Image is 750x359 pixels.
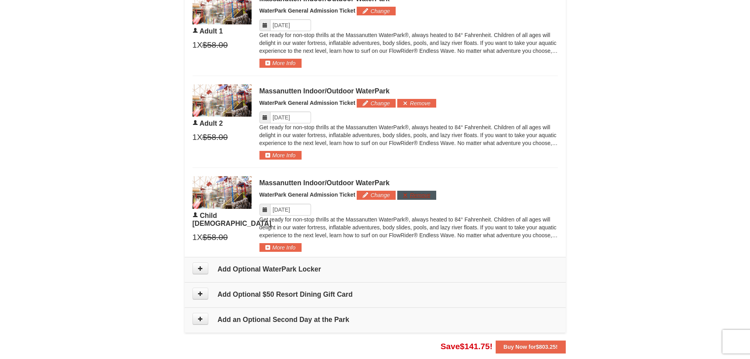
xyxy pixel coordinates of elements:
button: Remove [397,191,436,199]
button: Change [357,99,396,108]
span: X [197,39,202,51]
span: Adult 1 [200,27,223,35]
button: Remove [397,99,436,108]
h4: Add Optional $50 Resort Dining Gift Card [193,290,558,298]
img: 6619917-1403-22d2226d.jpg [193,176,252,208]
h4: Add an Optional Second Day at the Park [193,316,558,324]
span: WaterPark General Admission Ticket [259,100,356,106]
span: 1 [193,39,197,51]
button: Change [357,191,396,199]
span: X [197,231,202,243]
button: Buy Now for$803.25! [496,340,566,353]
button: More Info [259,243,302,252]
span: $803.25 [536,344,556,350]
span: Save ! [441,342,493,351]
span: $58.00 [202,39,228,51]
button: Change [357,7,396,15]
span: $141.75 [460,342,490,351]
div: Massanutten Indoor/Outdoor WaterPark [259,87,558,95]
span: X [197,131,202,143]
button: More Info [259,59,302,67]
div: Massanutten Indoor/Outdoor WaterPark [259,179,558,187]
button: More Info [259,151,302,160]
p: Get ready for non-stop thrills at the Massanutten WaterPark®, always heated to 84° Fahrenheit. Ch... [259,123,558,147]
img: 6619917-1403-22d2226d.jpg [193,84,252,117]
span: WaterPark General Admission Ticket [259,7,356,14]
p: Get ready for non-stop thrills at the Massanutten WaterPark®, always heated to 84° Fahrenheit. Ch... [259,216,558,239]
span: $58.00 [202,131,228,143]
span: WaterPark General Admission Ticket [259,192,356,198]
h4: Add Optional WaterPark Locker [193,265,558,273]
strong: Buy Now for ! [504,344,558,350]
span: 1 [193,231,197,243]
span: 1 [193,131,197,143]
span: Child [DEMOGRAPHIC_DATA] [193,212,272,227]
span: Adult 2 [200,119,223,127]
p: Get ready for non-stop thrills at the Massanutten WaterPark®, always heated to 84° Fahrenheit. Ch... [259,31,558,55]
span: $58.00 [202,231,228,243]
